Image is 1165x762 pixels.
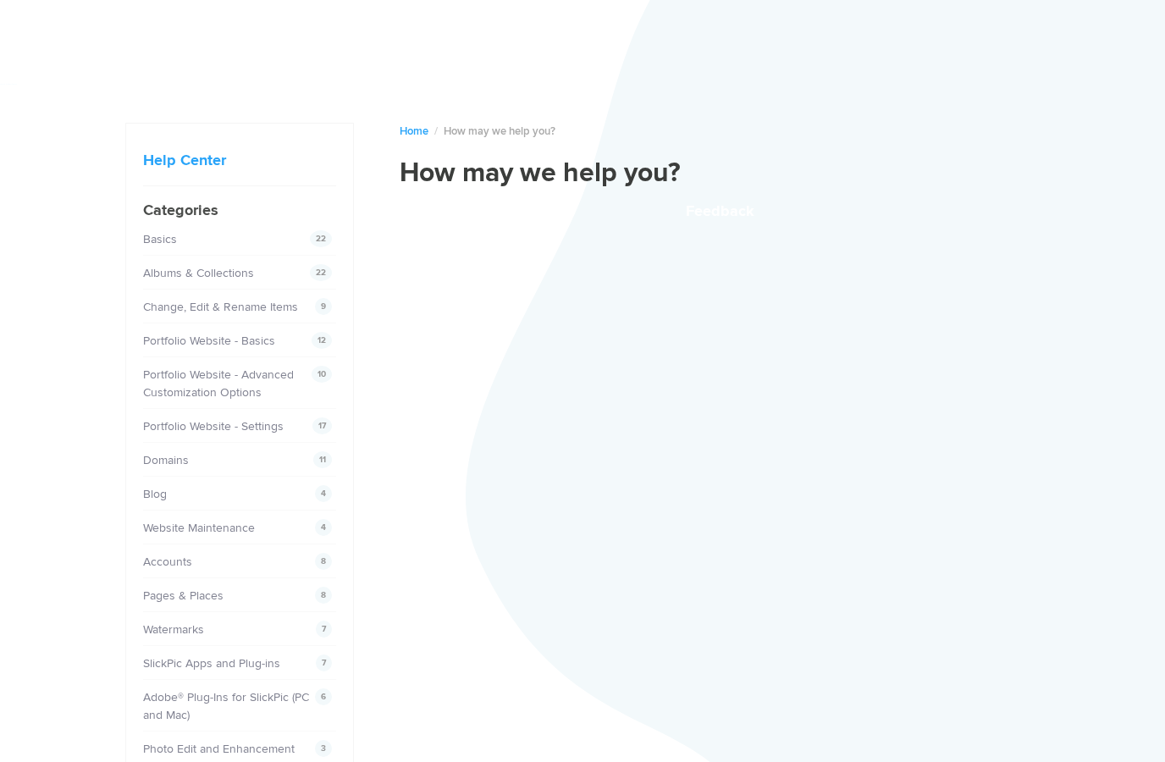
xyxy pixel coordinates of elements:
a: Adobe® Plug-Ins for SlickPic (PC and Mac) [143,690,309,722]
a: Home [400,124,428,138]
span: 3 [315,740,332,757]
a: Portfolio Website - Advanced Customization Options [143,367,294,400]
span: 4 [315,519,332,536]
a: Portfolio Website - Settings [143,419,284,433]
span: / [434,124,438,138]
a: Accounts [143,555,192,569]
a: Portfolio Website - Basics [143,334,275,348]
span: 8 [315,553,332,570]
a: SlickPic Apps and Plug-ins [143,656,280,671]
a: Help Center [143,151,226,169]
span: 6 [315,688,332,705]
a: Blog [143,487,167,501]
span: 17 [312,417,332,434]
a: Domains [143,453,189,467]
span: 11 [313,451,332,468]
span: How may we help you? [444,124,555,138]
h1: How may we help you? [400,157,1040,190]
span: 4 [315,485,332,502]
span: 22 [310,264,332,281]
button: Feedback [400,204,1040,218]
span: 8 [315,587,332,604]
a: Photo Edit and Enhancement [143,742,295,756]
span: 22 [310,230,332,247]
h4: Categories [143,199,336,222]
a: Pages & Places [143,588,224,603]
span: 7 [316,621,332,638]
a: Watermarks [143,622,204,637]
a: Albums & Collections [143,266,254,280]
span: 12 [312,332,332,349]
span: 7 [316,654,332,671]
span: 10 [312,366,332,383]
span: 9 [315,298,332,315]
a: Change, Edit & Rename Items [143,300,298,314]
a: Basics [143,232,177,246]
a: Website Maintenance [143,521,255,535]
